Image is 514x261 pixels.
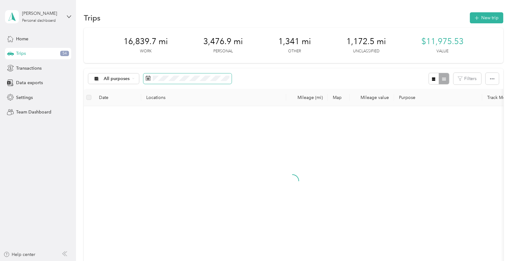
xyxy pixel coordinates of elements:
[288,49,301,54] p: Other
[16,65,42,72] span: Transactions
[3,251,36,258] button: Help center
[104,77,130,81] span: All purposes
[286,89,328,106] th: Mileage (mi)
[22,19,56,23] div: Personal dashboard
[16,50,26,57] span: Trips
[436,49,448,54] p: Value
[124,37,168,47] span: 16,839.7 mi
[394,89,482,106] th: Purpose
[278,37,311,47] span: 1,341 mi
[421,37,464,47] span: $11,975.53
[16,36,28,42] span: Home
[16,109,51,115] span: Team Dashboard
[94,89,141,106] th: Date
[140,49,152,54] p: Work
[453,73,481,84] button: Filters
[213,49,233,54] p: Personal
[350,89,394,106] th: Mileage value
[470,12,503,23] button: New trip
[16,94,33,101] span: Settings
[328,89,350,106] th: Map
[84,14,101,21] h1: Trips
[203,37,243,47] span: 3,476.9 mi
[16,79,43,86] span: Data exports
[22,10,61,17] div: [PERSON_NAME]
[353,49,379,54] p: Unclassified
[60,51,69,56] span: 54
[479,226,514,261] iframe: Everlance-gr Chat Button Frame
[141,89,286,106] th: Locations
[346,37,386,47] span: 1,172.5 mi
